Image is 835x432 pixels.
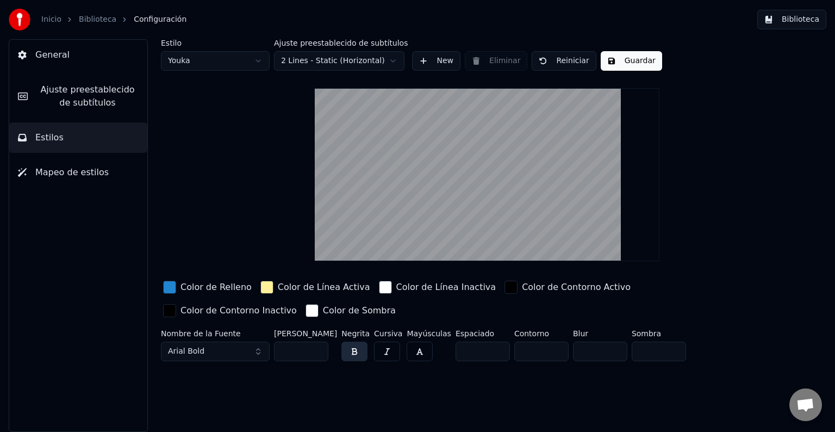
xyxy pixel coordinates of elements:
a: Inicio [41,14,61,25]
label: Mayúsculas [407,330,451,337]
button: Mapeo de estilos [9,157,147,188]
span: Mapeo de estilos [35,166,109,179]
div: Color de Contorno Inactivo [180,304,297,317]
a: Biblioteca [79,14,116,25]
button: Color de Línea Inactiva [377,279,498,296]
label: Sombra [632,330,686,337]
button: Color de Contorno Activo [502,279,633,296]
button: Color de Contorno Inactivo [161,302,299,319]
nav: breadcrumb [41,14,186,25]
button: Reiniciar [532,51,596,71]
button: Color de Sombra [303,302,398,319]
button: Color de Línea Activa [258,279,372,296]
span: General [35,48,70,61]
label: [PERSON_NAME] [274,330,337,337]
div: Chat abierto [789,388,822,421]
div: Color de Línea Inactiva [396,281,496,294]
div: Color de Línea Activa [278,281,370,294]
label: Espaciado [456,330,510,337]
label: Ajuste preestablecido de subtítulos [274,39,408,47]
label: Cursiva [374,330,402,337]
label: Blur [573,330,627,337]
div: Color de Contorno Activo [522,281,631,294]
button: Ajuste preestablecido de subtítulos [9,75,147,118]
button: General [9,40,147,70]
span: Estilos [35,131,64,144]
button: Estilos [9,122,147,153]
button: Biblioteca [757,10,826,29]
label: Negrita [341,330,370,337]
div: Color de Relleno [180,281,252,294]
label: Nombre de la Fuente [161,330,270,337]
button: New [412,51,460,71]
button: Color de Relleno [161,279,254,296]
label: Estilo [161,39,270,47]
label: Contorno [514,330,569,337]
span: Ajuste preestablecido de subtítulos [36,83,139,109]
div: Color de Sombra [323,304,396,317]
img: youka [9,9,30,30]
button: Guardar [601,51,662,71]
span: Configuración [134,14,186,25]
span: Arial Bold [168,346,204,357]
